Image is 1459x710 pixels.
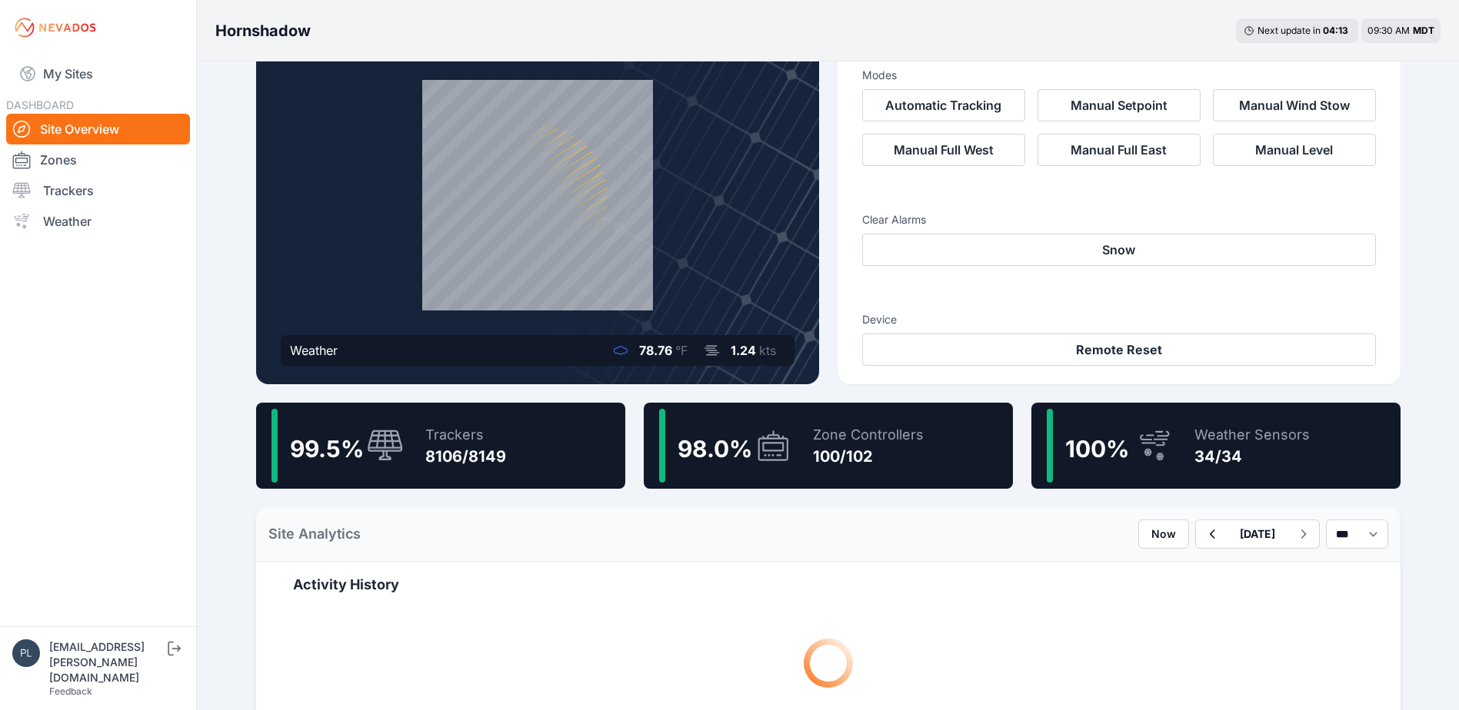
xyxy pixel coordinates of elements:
button: Automatic Tracking [862,89,1025,121]
a: Weather [6,206,190,237]
a: 98.0%Zone Controllers100/102 [644,403,1013,489]
button: Manual Setpoint [1038,89,1201,121]
span: 100 % [1065,435,1129,463]
span: 99.5 % [290,435,364,463]
div: Weather [290,341,338,360]
a: Trackers [6,175,190,206]
div: 100/102 [813,446,924,467]
div: Zone Controllers [813,424,924,446]
a: Site Overview [6,114,190,144]
h2: Activity History [293,574,1364,596]
button: Manual Full West [862,134,1025,166]
a: My Sites [6,55,190,92]
span: kts [759,343,776,358]
span: °F [675,343,688,358]
h3: Clear Alarms [862,212,1376,227]
a: Feedback [49,685,92,697]
div: [EMAIL_ADDRESS][PERSON_NAME][DOMAIN_NAME] [49,639,165,685]
button: Manual Full East [1038,134,1201,166]
span: 78.76 [639,343,672,358]
img: Nevados [12,15,98,40]
h3: Hornshadow [215,20,311,41]
span: DASHBOARD [6,98,74,111]
button: Manual Wind Stow [1213,89,1376,121]
span: 09:30 AM [1367,25,1410,36]
h2: Site Analytics [268,523,361,545]
button: [DATE] [1227,520,1287,548]
button: Now [1138,519,1189,549]
div: 8106/8149 [425,446,506,467]
img: plsmith@sundt.com [12,639,40,667]
a: 99.5%Trackers8106/8149 [256,403,625,489]
div: Trackers [425,424,506,446]
span: Next update in [1257,25,1321,36]
button: Snow [862,234,1376,266]
div: 04 : 13 [1323,25,1351,37]
a: Zones [6,144,190,175]
span: MDT [1413,25,1434,36]
nav: Breadcrumb [215,11,311,51]
button: Remote Reset [862,333,1376,366]
span: 98.0 % [678,435,752,463]
h3: Modes [862,68,897,83]
a: 100%Weather Sensors34/34 [1031,403,1401,489]
div: Weather Sensors [1194,424,1310,446]
div: 34/34 [1194,446,1310,467]
h3: Device [862,312,1376,327]
span: 1.24 [731,343,756,358]
button: Manual Level [1213,134,1376,166]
